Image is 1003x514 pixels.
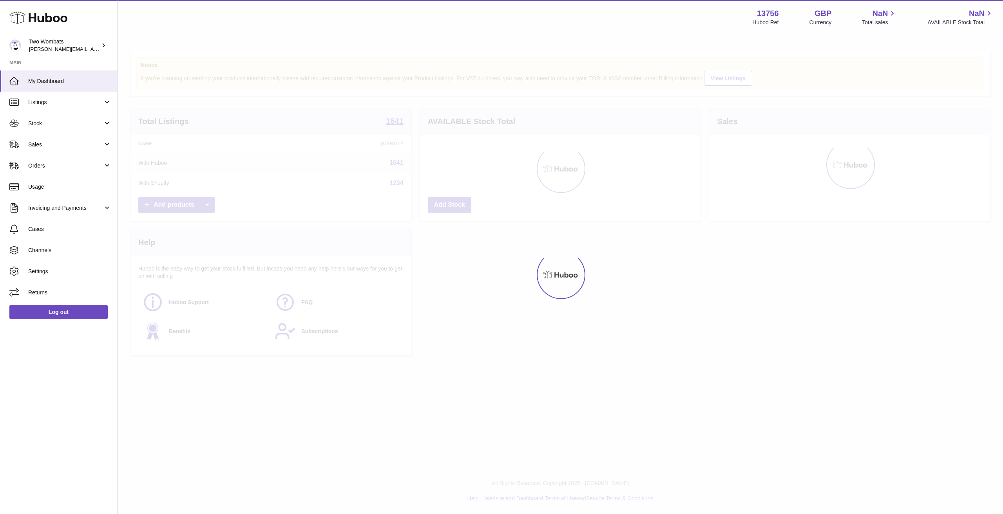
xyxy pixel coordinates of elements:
[29,46,157,52] span: [PERSON_NAME][EMAIL_ADDRESS][DOMAIN_NAME]
[9,40,21,51] img: alan@twowombats.com
[862,19,897,26] span: Total sales
[28,120,103,127] span: Stock
[757,8,779,19] strong: 13756
[28,141,103,148] span: Sales
[753,19,779,26] div: Huboo Ref
[28,289,111,296] span: Returns
[809,19,832,26] div: Currency
[28,268,111,275] span: Settings
[29,38,100,53] div: Two Wombats
[927,19,994,26] span: AVAILABLE Stock Total
[28,162,103,170] span: Orders
[969,8,985,19] span: NaN
[872,8,888,19] span: NaN
[862,8,897,26] a: NaN Total sales
[28,225,111,233] span: Cases
[927,8,994,26] a: NaN AVAILABLE Stock Total
[9,305,108,319] a: Log out
[28,183,111,191] span: Usage
[28,99,103,106] span: Listings
[815,8,831,19] strong: GBP
[28,78,111,85] span: My Dashboard
[28,247,111,254] span: Channels
[28,204,103,212] span: Invoicing and Payments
